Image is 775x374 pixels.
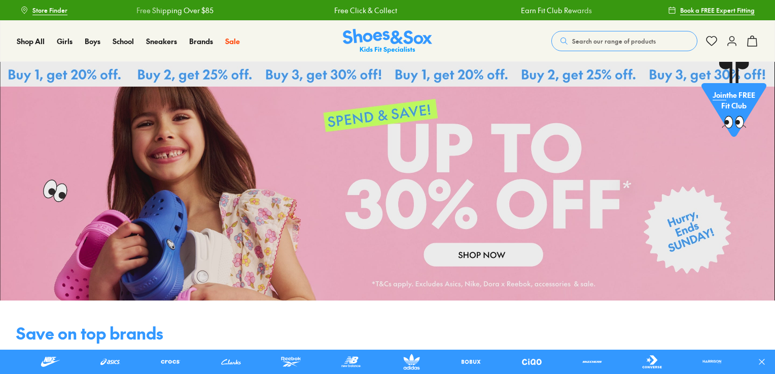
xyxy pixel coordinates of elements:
[136,5,214,16] a: Free Shipping Over $85
[343,29,432,54] a: Shoes & Sox
[20,1,67,19] a: Store Finder
[57,36,73,47] a: Girls
[189,36,213,47] a: Brands
[572,36,656,46] span: Search our range of products
[113,36,134,46] span: School
[146,36,177,47] a: Sneakers
[701,82,766,119] p: the FREE Fit Club
[17,36,45,47] a: Shop All
[225,36,240,46] span: Sale
[680,6,755,15] span: Book a FREE Expert Fitting
[85,36,100,46] span: Boys
[85,36,100,47] a: Boys
[521,5,592,16] a: Earn Fit Club Rewards
[32,6,67,15] span: Store Finder
[334,5,397,16] a: Free Click & Collect
[17,36,45,46] span: Shop All
[57,36,73,46] span: Girls
[113,36,134,47] a: School
[551,31,697,51] button: Search our range of products
[713,90,726,100] span: Join
[701,61,766,142] a: Jointhe FREE Fit Club
[146,36,177,46] span: Sneakers
[225,36,240,47] a: Sale
[668,1,755,19] a: Book a FREE Expert Fitting
[343,29,432,54] img: SNS_Logo_Responsive.svg
[189,36,213,46] span: Brands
